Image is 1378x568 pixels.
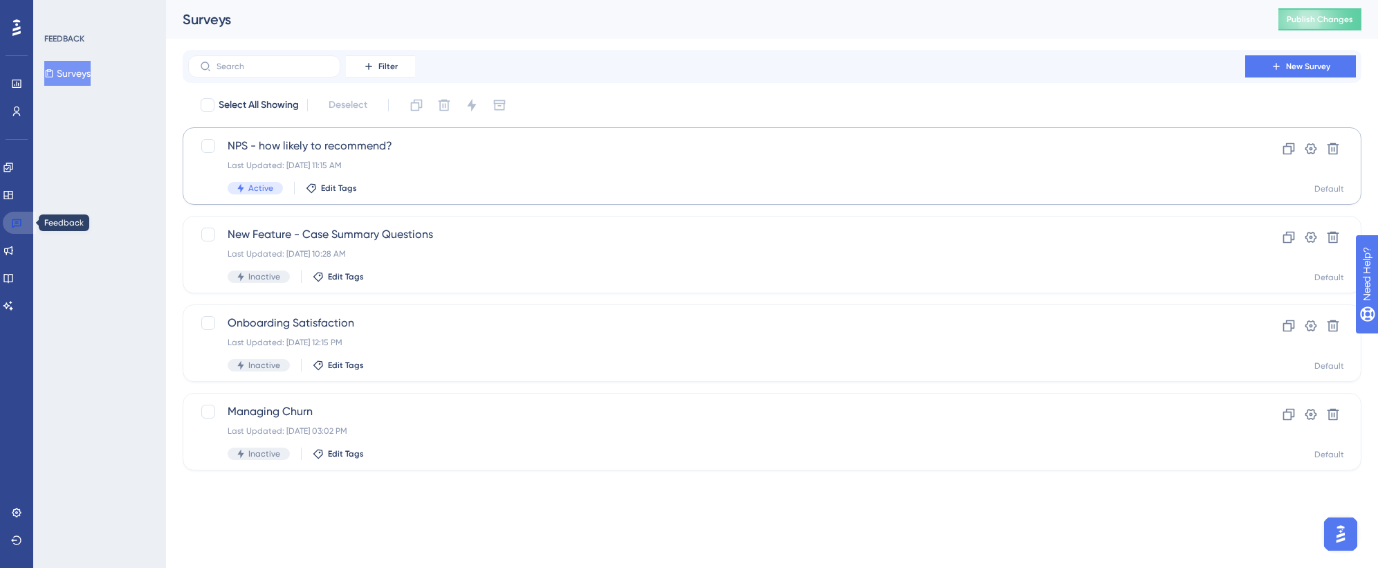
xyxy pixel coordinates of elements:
span: New Feature - Case Summary Questions [228,226,1206,243]
span: New Survey [1286,61,1330,72]
span: Publish Changes [1287,14,1353,25]
button: Edit Tags [313,360,364,371]
span: Edit Tags [328,360,364,371]
div: Last Updated: [DATE] 11:15 AM [228,160,1206,171]
span: Filter [378,61,398,72]
span: Inactive [248,360,280,371]
div: Last Updated: [DATE] 12:15 PM [228,337,1206,348]
span: Edit Tags [328,271,364,282]
div: Last Updated: [DATE] 10:28 AM [228,248,1206,259]
span: Select All Showing [219,97,299,113]
div: Default [1314,183,1344,194]
span: Active [248,183,273,194]
span: Inactive [248,448,280,459]
span: NPS - how likely to recommend? [228,138,1206,154]
button: Deselect [316,93,380,118]
span: Inactive [248,271,280,282]
input: Search [217,62,329,71]
button: Filter [346,55,415,77]
div: Default [1314,449,1344,460]
span: Onboarding Satisfaction [228,315,1206,331]
span: Need Help? [33,3,86,20]
span: Edit Tags [328,448,364,459]
span: Edit Tags [321,183,357,194]
div: Default [1314,272,1344,283]
button: Edit Tags [313,448,364,459]
button: Surveys [44,61,91,86]
div: Surveys [183,10,1244,29]
span: Deselect [329,97,367,113]
button: Publish Changes [1278,8,1361,30]
div: FEEDBACK [44,33,84,44]
button: Edit Tags [313,271,364,282]
button: New Survey [1245,55,1356,77]
iframe: UserGuiding AI Assistant Launcher [1320,513,1361,555]
div: Last Updated: [DATE] 03:02 PM [228,425,1206,437]
span: Managing Churn [228,403,1206,420]
div: Default [1314,360,1344,372]
button: Edit Tags [306,183,357,194]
